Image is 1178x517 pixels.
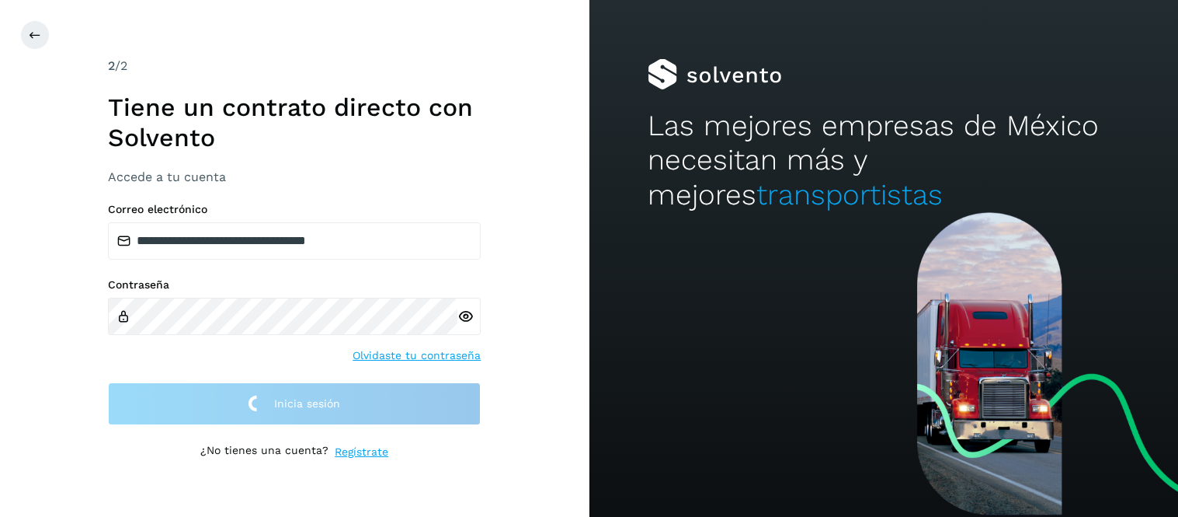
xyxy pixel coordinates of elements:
[274,398,340,409] span: Inicia sesión
[353,348,481,364] a: Olvidaste tu contraseña
[108,278,481,292] label: Contraseña
[200,444,328,460] p: ¿No tienes una cuenta?
[108,57,481,75] div: /2
[108,93,481,152] h1: Tiene un contrato directo con Solvento
[335,444,388,460] a: Regístrate
[108,203,481,216] label: Correo electrónico
[108,383,481,425] button: Inicia sesión
[648,109,1119,212] h2: Las mejores empresas de México necesitan más y mejores
[756,178,943,211] span: transportistas
[108,58,115,73] span: 2
[108,169,481,184] h3: Accede a tu cuenta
